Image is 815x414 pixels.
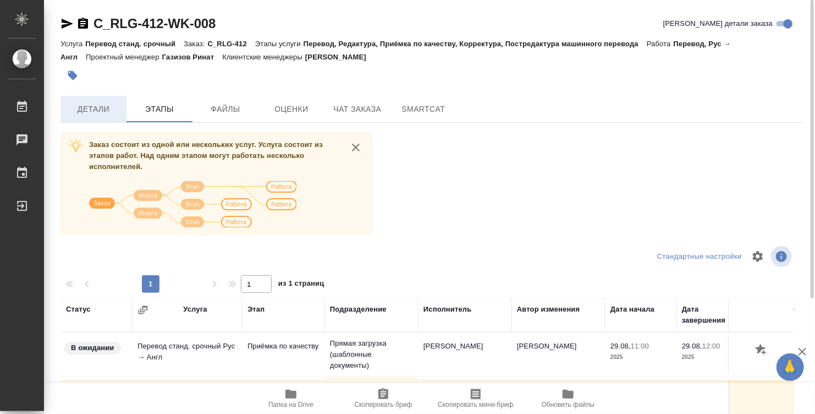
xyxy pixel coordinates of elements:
div: Подразделение [330,304,387,315]
span: Обновить файлы [542,401,595,408]
a: C_RLG-412-WK-008 [93,16,216,31]
div: Услуга [183,304,207,315]
button: Добавить тэг [60,63,85,88]
button: Сгруппировать [137,304,148,315]
p: [PERSON_NAME] [305,53,375,61]
p: 29.08, [682,342,702,350]
div: Дата начала [610,304,654,315]
p: В ожидании [71,342,114,353]
span: Посмотреть информацию [771,246,794,267]
p: 12:00 [702,342,720,350]
button: Скопировать мини-бриф [429,383,522,414]
div: split button [654,248,745,265]
div: Статус [66,304,91,315]
p: Услуга [60,40,85,48]
button: Скопировать ссылку [76,17,90,30]
span: Папка на Drive [268,401,313,408]
p: Перевод, Редактура, Приёмка по качеству, Корректура, Постредактура машинного перевода [304,40,647,48]
span: Этапы [133,102,186,116]
span: Заказ состоит из одной или нескольких услуг. Услуга состоит из этапов работ. Над одним этапом мог... [89,140,323,171]
td: [PERSON_NAME] [418,335,511,374]
div: Исполнитель [423,304,472,315]
p: Этапы услуги [255,40,304,48]
span: Скопировать бриф [354,401,412,408]
button: close [348,139,364,156]
td: [PERSON_NAME] [511,335,605,374]
span: Настроить таблицу [745,243,771,270]
span: из 1 страниц [278,277,324,293]
span: Скопировать мини-бриф [438,401,513,408]
span: Детали [67,102,120,116]
span: Файлы [199,102,252,116]
p: 29.08, [610,342,631,350]
td: Прямая загрузка (шаблонные документы) [324,333,418,377]
p: Работа [647,40,674,48]
span: [PERSON_NAME] детали заказа [663,18,773,29]
button: Обновить файлы [522,383,614,414]
button: Скопировать ссылку для ЯМессенджера [60,17,74,30]
button: Папка на Drive [245,383,337,414]
div: Дата завершения [682,304,742,326]
p: 2025 [682,352,742,363]
p: Перевод станд. срочный [85,40,184,48]
p: Клиентские менеджеры [222,53,305,61]
p: C_RLG-412 [208,40,255,48]
p: 2025 [610,352,671,363]
button: 🙏 [777,353,804,381]
p: Приёмка по качеству [247,341,319,352]
button: Добавить оценку [752,341,771,359]
span: Чат заказа [331,102,384,116]
button: Скопировать бриф [337,383,429,414]
p: Заказ: [184,40,207,48]
span: Оценки [265,102,318,116]
div: Автор изменения [517,304,580,315]
p: 11:00 [631,342,649,350]
span: SmartCat [397,102,450,116]
td: Перевод станд. срочный Рус → Англ [132,335,242,374]
p: Газизов Ринат [162,53,223,61]
div: Этап [247,304,265,315]
p: Проектный менеджер [86,53,162,61]
span: 🙏 [781,356,800,379]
